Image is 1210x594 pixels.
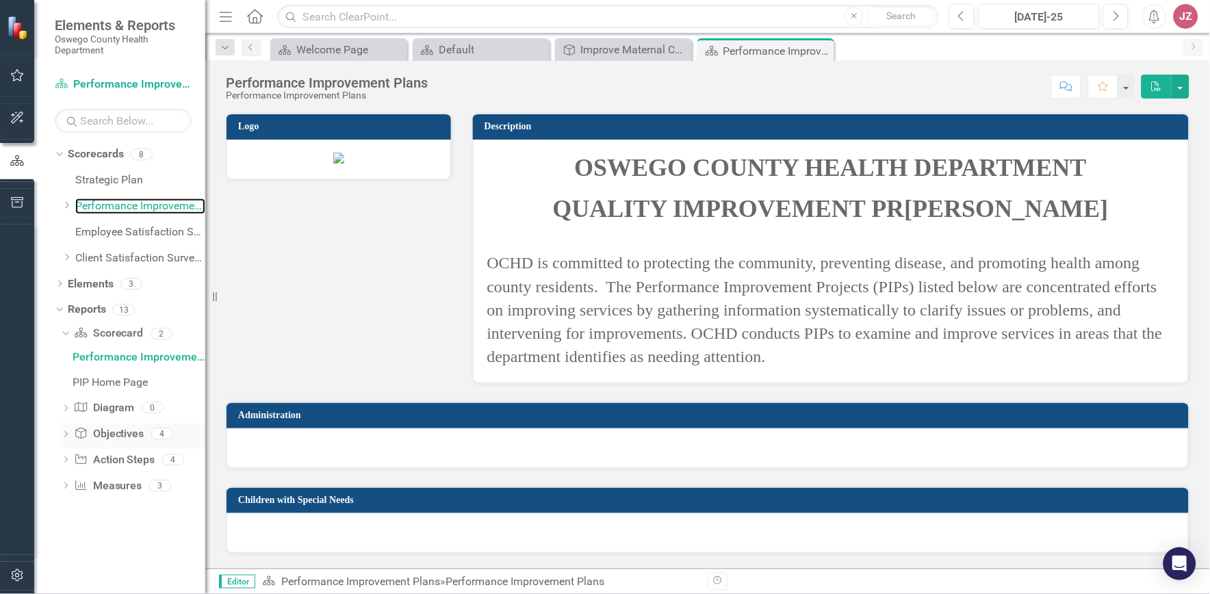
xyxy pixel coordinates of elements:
a: Performance Improvement Plans [55,77,192,92]
a: Elements [68,276,114,292]
div: 2 [151,328,172,339]
a: Diagram [74,400,134,416]
div: [DATE]-25 [983,9,1095,25]
button: Search [867,7,936,26]
div: Improve Maternal Child Health Services [581,41,688,58]
div: 4 [162,454,184,465]
button: [DATE]-25 [979,4,1100,29]
a: Default [416,41,546,58]
button: JZ [1174,4,1198,29]
div: Open Intercom Messenger [1163,547,1196,580]
a: Improve Maternal Child Health Services [558,41,688,58]
span: Elements & Reports [55,17,192,34]
input: Search ClearPoint... [277,5,939,29]
a: Welcome Page [274,41,404,58]
div: » [262,574,697,590]
div: 8 [131,148,153,160]
div: Welcome Page [296,41,404,58]
span: Editor [219,575,255,589]
span: Search [887,10,916,21]
div: 13 [113,304,135,315]
a: Performance Improvement Plans [69,346,205,368]
div: Performance Improvement Plans [73,351,205,363]
a: Action Steps [74,452,155,468]
a: Measures [74,478,142,494]
img: mceclip1.png [333,153,344,164]
a: Reports [68,302,106,318]
div: Default [439,41,546,58]
div: PIP Home Page [73,376,205,389]
h3: Children with Special Needs [238,495,1182,505]
a: Performance Improvement Plans [75,198,205,214]
h3: Logo [238,121,444,131]
input: Search Below... [55,109,192,133]
h3: Description [485,121,1183,131]
a: Strategic Plan [75,172,205,188]
div: Performance Improvement Plans [446,575,604,588]
div: Performance Improvement Plans [226,75,428,90]
h3: Administration [238,410,1182,420]
span: OCHD is committed to protecting the community, preventing disease, and promoting health among cou... [487,254,1163,365]
a: Client Satisfaction Surveys [75,250,205,266]
a: Performance Improvement Plans [281,575,440,588]
div: 3 [120,278,142,289]
span: [PERSON_NAME] [905,195,1109,222]
div: 4 [151,428,173,440]
a: Employee Satisfaction Survey [75,224,205,240]
a: PIP Home Page [69,372,205,393]
div: 0 [142,402,164,414]
a: Scorecards [68,146,124,162]
span: OSWEGO COUNTY HEALTH DEPARTMENT [574,154,1087,181]
div: Performance Improvement Plans [723,42,831,60]
a: Objectives [74,426,144,442]
img: ClearPoint Strategy [6,15,31,40]
small: Oswego County Health Department [55,34,192,56]
span: QUALITY IMPROVEMENT PR [553,195,905,222]
a: Scorecard [74,326,143,341]
div: 3 [149,480,171,491]
div: Performance Improvement Plans [226,90,428,101]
